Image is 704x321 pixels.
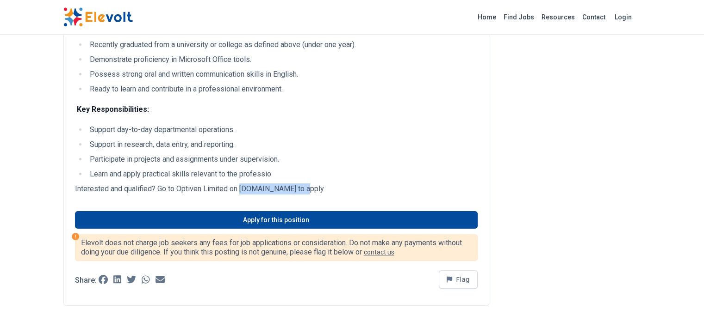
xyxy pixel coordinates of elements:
li: Learn and apply practical skills relevant to the professio [87,169,478,180]
p: Share: [75,277,97,284]
li: Possess strong oral and written communication skills in English. [87,69,478,80]
a: Apply for this position [75,211,478,229]
li: Support day-to-day departmental operations. [87,124,478,135]
p: Elevolt does not charge job seekers any fees for job applications or consideration. Do not make a... [81,238,472,257]
li: Participate in projects and assignments under supervision. [87,154,478,165]
a: Find Jobs [500,10,538,24]
a: Resources [538,10,579,24]
img: Elevolt [63,7,133,27]
li: Ready to learn and contribute in a professional environment. [87,84,478,95]
p: Interested and qualified? Go to Optiven Limited on [DOMAIN_NAME] to apply [75,183,478,194]
button: Flag [439,270,478,289]
iframe: Advertisement [504,46,669,176]
a: Contact [579,10,609,24]
a: Login [609,8,637,26]
a: contact us [364,248,394,256]
li: Demonstrate proficiency in Microsoft Office tools. [87,54,478,65]
li: Recently graduated from a university or college as defined above (under one year). [87,39,478,50]
li: Support in research, data entry, and reporting. [87,139,478,150]
a: Home [474,10,500,24]
iframe: Chat Widget [658,277,704,321]
strong: Key Responsibilities: [77,105,149,114]
iframe: Advertisement [504,187,669,316]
